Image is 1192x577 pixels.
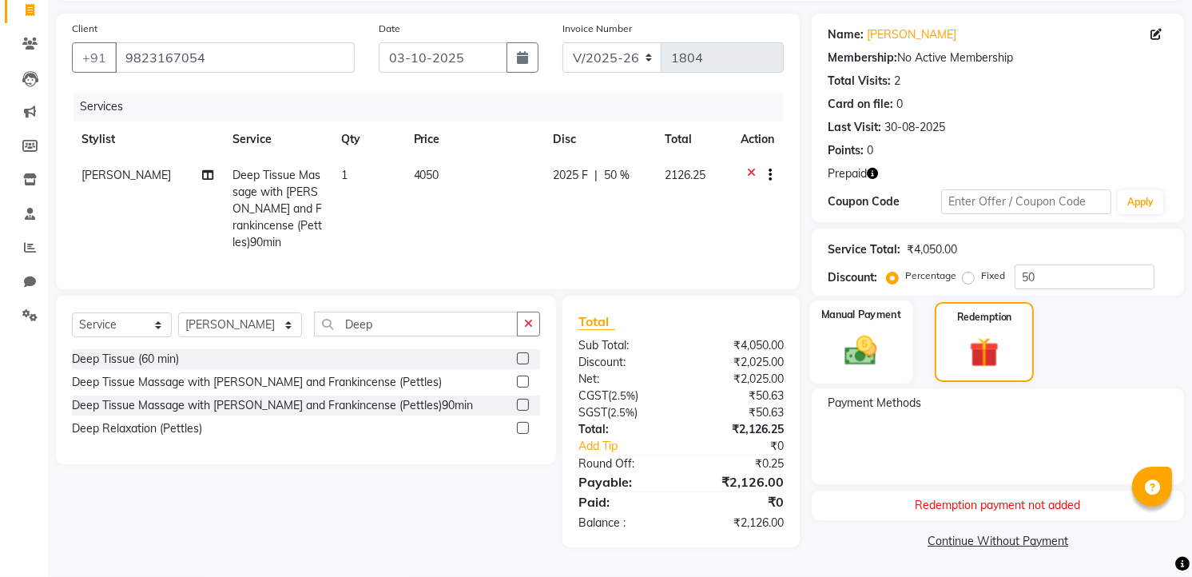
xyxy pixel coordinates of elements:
[72,420,202,437] div: Deep Relaxation (Pettles)
[828,193,941,210] div: Coupon Code
[332,121,404,157] th: Qty
[223,121,332,157] th: Service
[884,119,945,136] div: 30-08-2025
[731,121,784,157] th: Action
[562,22,632,36] label: Invoice Number
[566,421,681,438] div: Total:
[566,404,681,421] div: ( )
[578,388,608,403] span: CGST
[543,121,655,157] th: Disc
[960,334,1008,371] img: _gift.svg
[867,142,873,159] div: 0
[941,189,1111,214] input: Enter Offer / Coupon Code
[566,388,681,404] div: ( )
[414,168,439,182] span: 4050
[828,119,881,136] div: Last Visit:
[681,515,797,531] div: ₹2,126.00
[896,96,903,113] div: 0
[566,472,681,491] div: Payable:
[828,241,900,258] div: Service Total:
[957,310,1012,324] label: Redemption
[74,92,796,121] div: Services
[1118,190,1163,214] button: Apply
[836,332,888,369] img: _cash.svg
[828,395,921,412] span: Payment Methods
[566,438,701,455] a: Add Tip
[894,73,900,90] div: 2
[566,354,681,371] div: Discount:
[681,337,797,354] div: ₹4,050.00
[72,374,442,391] div: Deep Tissue Massage with [PERSON_NAME] and Frankincense (Pettles)
[681,421,797,438] div: ₹2,126.25
[72,121,223,157] th: Stylist
[314,312,518,336] input: Search or Scan
[566,456,681,472] div: Round Off:
[81,168,171,182] span: [PERSON_NAME]
[610,406,634,419] span: 2.5%
[681,388,797,404] div: ₹50.63
[828,26,864,43] div: Name:
[566,337,681,354] div: Sub Total:
[828,73,891,90] div: Total Visits:
[578,405,607,420] span: SGST
[681,472,797,491] div: ₹2,126.00
[72,42,117,73] button: +91
[981,269,1005,283] label: Fixed
[566,515,681,531] div: Balance :
[812,491,1184,520] div: Redemption payment not added
[72,22,97,36] label: Client
[681,371,797,388] div: ₹2,025.00
[828,165,867,182] span: Prepaid
[611,389,635,402] span: 2.5%
[828,269,877,286] div: Discount:
[232,168,322,249] span: Deep Tissue Massage with [PERSON_NAME] and Frankincense (Pettles)90min
[566,492,681,511] div: Paid:
[681,492,797,511] div: ₹0
[905,269,956,283] label: Percentage
[404,121,544,157] th: Price
[566,371,681,388] div: Net:
[907,241,957,258] div: ₹4,050.00
[578,313,615,330] span: Total
[701,438,797,455] div: ₹0
[379,22,400,36] label: Date
[655,121,732,157] th: Total
[553,167,588,184] span: 2025 F
[72,397,473,414] div: Deep Tissue Massage with [PERSON_NAME] and Frankincense (Pettles)90min
[341,168,348,182] span: 1
[681,354,797,371] div: ₹2,025.00
[828,96,893,113] div: Card on file:
[115,42,355,73] input: Search by Name/Mobile/Email/Code
[681,456,797,472] div: ₹0.25
[815,533,1181,550] a: Continue Without Payment
[828,50,897,66] div: Membership:
[828,142,864,159] div: Points:
[867,26,956,43] a: [PERSON_NAME]
[72,351,179,368] div: Deep Tissue (60 min)
[665,168,705,182] span: 2126.25
[604,167,630,184] span: 50 %
[828,50,1168,66] div: No Active Membership
[821,307,901,322] label: Manual Payment
[681,404,797,421] div: ₹50.63
[594,167,598,184] span: |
